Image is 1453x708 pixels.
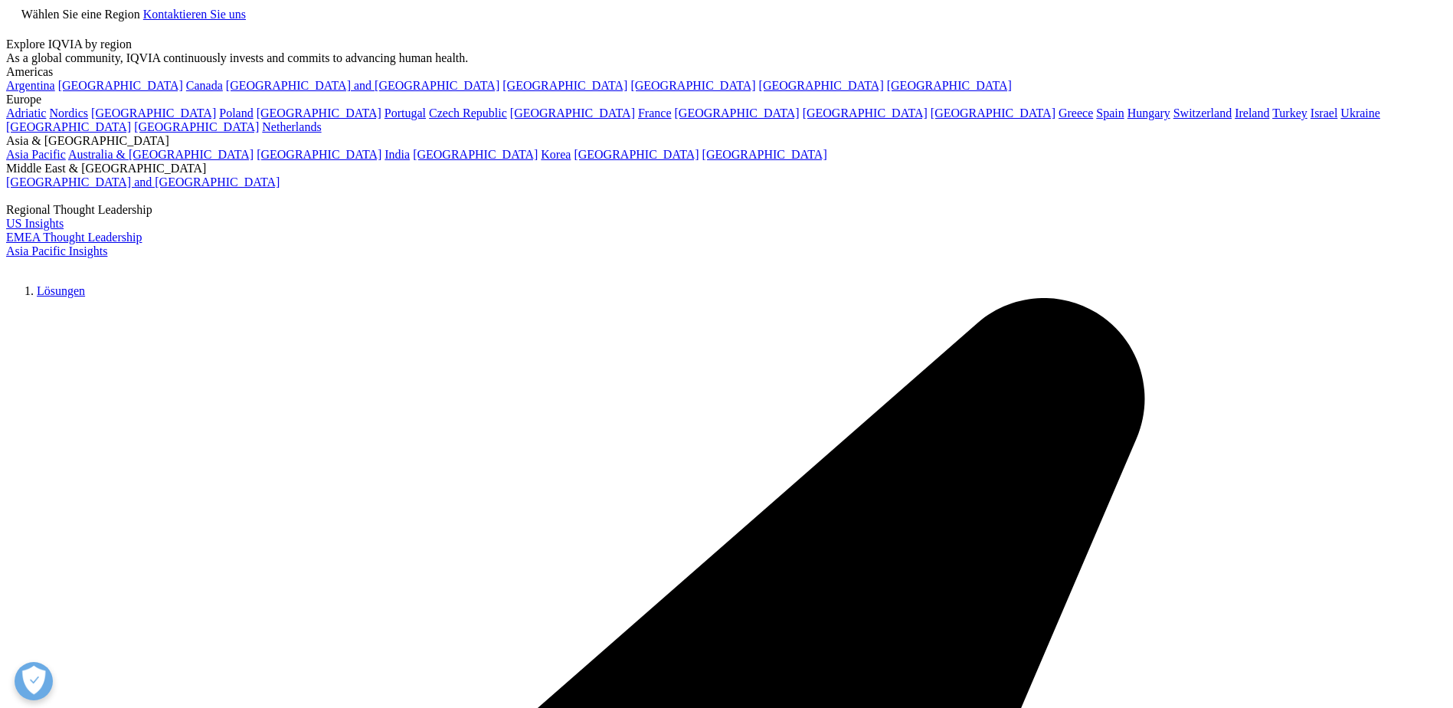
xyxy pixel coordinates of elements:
a: Adriatic [6,107,46,120]
div: Americas [6,65,1447,79]
a: [GEOGRAPHIC_DATA] [931,107,1055,120]
a: [GEOGRAPHIC_DATA] [574,148,699,161]
a: France [638,107,672,120]
a: [GEOGRAPHIC_DATA] [58,79,183,92]
a: [GEOGRAPHIC_DATA] [91,107,216,120]
a: Turkey [1272,107,1307,120]
a: [GEOGRAPHIC_DATA] [630,79,755,92]
a: [GEOGRAPHIC_DATA] [502,79,627,92]
div: Explore IQVIA by region [6,38,1447,51]
a: Spain [1096,107,1124,120]
a: Australia & [GEOGRAPHIC_DATA] [68,148,254,161]
a: US Insights [6,217,64,230]
div: Regional Thought Leadership [6,203,1447,217]
a: [GEOGRAPHIC_DATA] [759,79,884,92]
a: Nordics [49,107,88,120]
a: Ireland [1235,107,1269,120]
a: Asia Pacific [6,148,66,161]
a: [GEOGRAPHIC_DATA] [134,120,259,133]
a: [GEOGRAPHIC_DATA] [6,120,131,133]
a: [GEOGRAPHIC_DATA] and [GEOGRAPHIC_DATA] [226,79,499,92]
a: [GEOGRAPHIC_DATA] and [GEOGRAPHIC_DATA] [6,175,280,188]
a: Czech Republic [429,107,507,120]
a: Switzerland [1173,107,1232,120]
a: Kontaktieren Sie uns [143,8,246,21]
a: Ukraine [1340,107,1380,120]
a: Argentina [6,79,55,92]
a: [GEOGRAPHIC_DATA] [675,107,800,120]
a: Korea [541,148,571,161]
a: [GEOGRAPHIC_DATA] [887,79,1012,92]
a: Portugal [385,107,426,120]
div: Middle East & [GEOGRAPHIC_DATA] [6,162,1447,175]
span: Wählen Sie eine Region [21,8,140,21]
a: Lösungen [37,284,85,297]
div: Europe [6,93,1447,107]
div: Asia & [GEOGRAPHIC_DATA] [6,134,1447,148]
a: [GEOGRAPHIC_DATA] [702,148,827,161]
a: Poland [219,107,253,120]
a: [GEOGRAPHIC_DATA] [803,107,928,120]
a: [GEOGRAPHIC_DATA] [510,107,635,120]
a: [GEOGRAPHIC_DATA] [413,148,538,161]
a: EMEA Thought Leadership [6,231,142,244]
button: Präferenzen öffnen [15,662,53,700]
a: [GEOGRAPHIC_DATA] [257,107,381,120]
a: Asia Pacific Insights [6,244,107,257]
a: Israel [1311,107,1338,120]
a: Netherlands [262,120,321,133]
div: As a global community, IQVIA continuously invests and commits to advancing human health. [6,51,1447,65]
a: India [385,148,410,161]
a: Greece [1059,107,1093,120]
a: Canada [186,79,223,92]
a: Hungary [1127,107,1170,120]
a: [GEOGRAPHIC_DATA] [257,148,381,161]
